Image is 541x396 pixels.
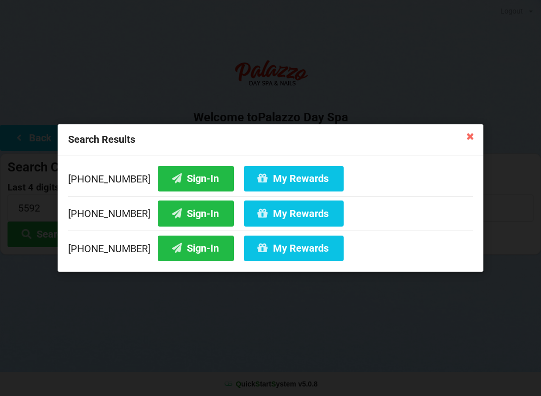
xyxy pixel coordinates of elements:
[244,166,344,191] button: My Rewards
[68,196,473,231] div: [PHONE_NUMBER]
[244,236,344,261] button: My Rewards
[158,236,234,261] button: Sign-In
[68,166,473,196] div: [PHONE_NUMBER]
[58,124,483,155] div: Search Results
[158,166,234,191] button: Sign-In
[244,201,344,226] button: My Rewards
[68,231,473,261] div: [PHONE_NUMBER]
[158,201,234,226] button: Sign-In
